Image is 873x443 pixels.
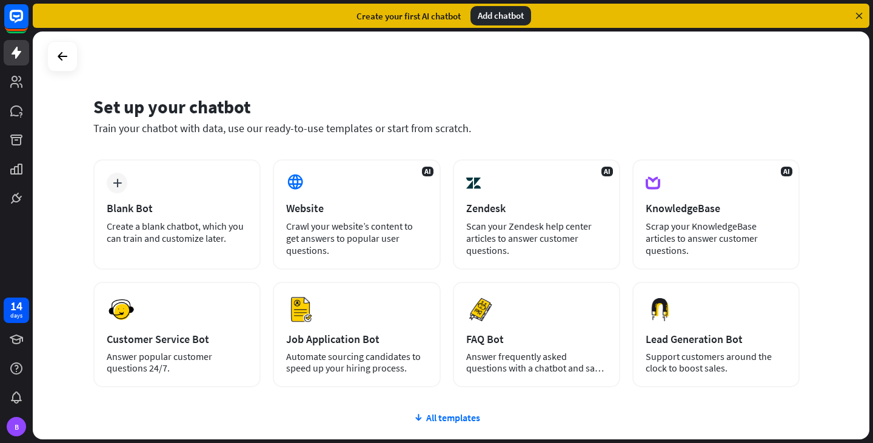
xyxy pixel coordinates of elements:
[466,201,607,215] div: Zendesk
[107,220,247,244] div: Create a blank chatbot, which you can train and customize later.
[286,332,427,346] div: Job Application Bot
[10,301,22,311] div: 14
[286,220,427,256] div: Crawl your website’s content to get answers to popular user questions.
[646,332,786,346] div: Lead Generation Bot
[93,121,800,135] div: Train your chatbot with data, use our ready-to-use templates or start from scratch.
[10,5,46,41] button: Open LiveChat chat widget
[7,417,26,436] div: B
[93,411,800,424] div: All templates
[601,167,613,176] span: AI
[286,351,427,374] div: Automate sourcing candidates to speed up your hiring process.
[93,95,800,118] div: Set up your chatbot
[646,201,786,215] div: KnowledgeBase
[470,6,531,25] div: Add chatbot
[113,179,122,187] i: plus
[422,167,433,176] span: AI
[646,220,786,256] div: Scrap your KnowledgeBase articles to answer customer questions.
[646,351,786,374] div: Support customers around the clock to boost sales.
[10,311,22,320] div: days
[286,201,427,215] div: Website
[466,332,607,346] div: FAQ Bot
[107,201,247,215] div: Blank Bot
[781,167,792,176] span: AI
[356,10,461,22] div: Create your first AI chatbot
[466,351,607,374] div: Answer frequently asked questions with a chatbot and save your time.
[4,298,29,323] a: 14 days
[466,220,607,256] div: Scan your Zendesk help center articles to answer customer questions.
[107,351,247,374] div: Answer popular customer questions 24/7.
[107,332,247,346] div: Customer Service Bot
